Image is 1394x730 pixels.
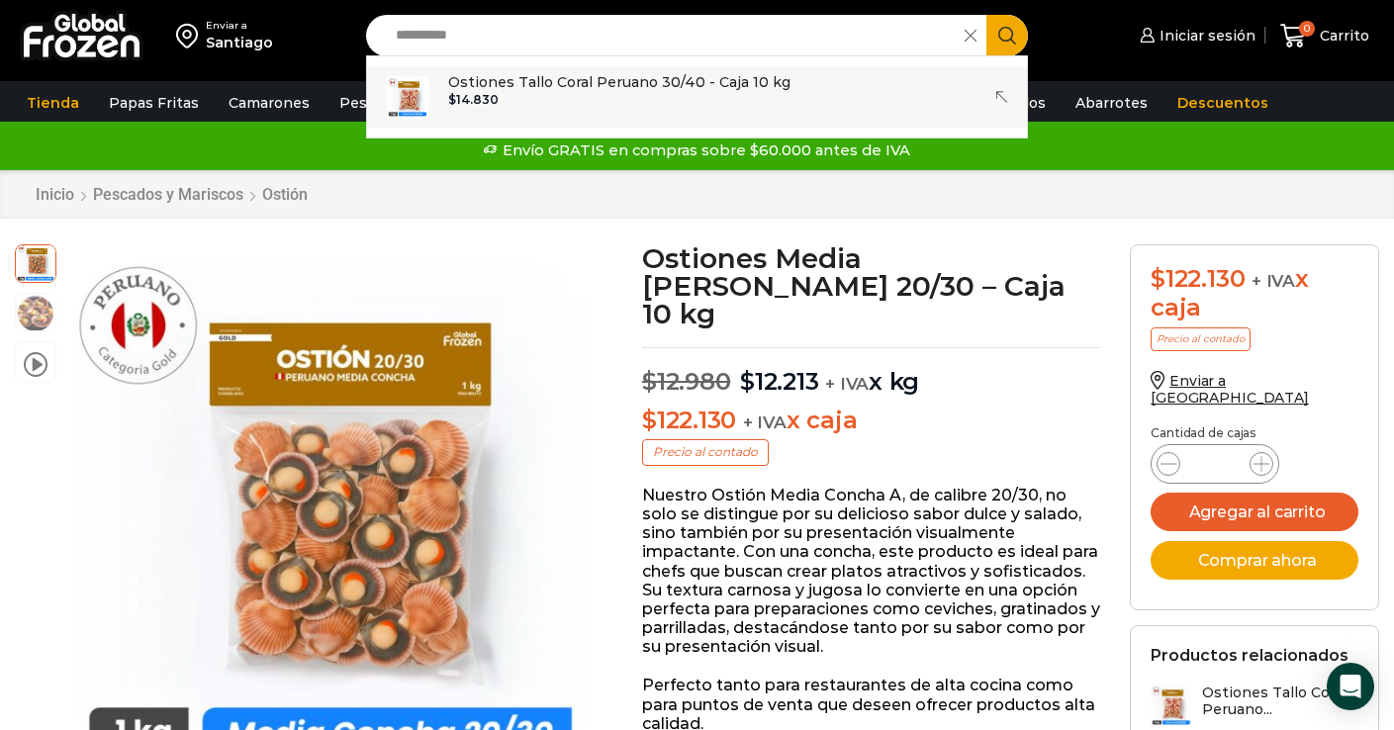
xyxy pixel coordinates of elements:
a: Ostiones Tallo Coral Peruano... [1151,684,1358,727]
bdi: 14.830 [448,92,499,107]
button: Comprar ahora [1151,541,1358,580]
a: Inicio [35,185,75,204]
bdi: 122.130 [642,406,736,434]
p: Cantidad de cajas [1151,426,1358,440]
p: x kg [642,347,1100,397]
p: Precio al contado [642,439,769,465]
a: Abarrotes [1066,84,1158,122]
div: Enviar a [206,19,273,33]
span: + IVA [743,412,787,432]
button: Agregar al carrito [1151,493,1358,531]
h2: Productos relacionados [1151,646,1348,665]
div: Santiago [206,33,273,52]
h3: Ostiones Tallo Coral Peruano... [1202,684,1358,718]
nav: Breadcrumb [35,185,309,204]
a: Enviar a [GEOGRAPHIC_DATA] [1151,372,1309,407]
span: $ [1151,264,1165,293]
span: $ [642,367,657,396]
bdi: 12.980 [642,367,730,396]
span: 0 [1299,21,1315,37]
span: $ [740,367,755,396]
span: ostiones-con-concha [16,294,55,333]
div: x caja [1151,265,1358,322]
bdi: 12.213 [740,367,818,396]
input: Product quantity [1196,450,1234,478]
a: Ostiones Tallo Coral Peruano 30/40 - Caja 10 kg $14.830 [367,66,1028,128]
span: $ [448,92,456,107]
a: Ostión [261,185,309,204]
span: Carrito [1315,26,1369,46]
a: 0 Carrito [1275,13,1374,59]
a: Iniciar sesión [1135,16,1255,55]
p: Nuestro Ostión Media Concha A, de calibre 20/30, no solo se distingue por su delicioso sabor dulc... [642,486,1100,657]
bdi: 122.130 [1151,264,1245,293]
a: Tienda [17,84,89,122]
span: + IVA [825,374,869,394]
div: Open Intercom Messenger [1327,663,1374,710]
h1: Ostiones Media [PERSON_NAME] 20/30 – Caja 10 kg [642,244,1100,327]
button: Search button [986,15,1028,56]
a: Camarones [219,84,320,122]
a: Descuentos [1167,84,1278,122]
p: Ostiones Tallo Coral Peruano 30/40 - Caja 10 kg [448,71,790,93]
a: Pescados y Mariscos [329,84,499,122]
p: x caja [642,407,1100,435]
span: Iniciar sesión [1155,26,1255,46]
a: Pescados y Mariscos [92,185,244,204]
span: media concha 20:30 [16,242,55,282]
a: Papas Fritas [99,84,209,122]
img: address-field-icon.svg [176,19,206,52]
p: Precio al contado [1151,327,1251,351]
span: $ [642,406,657,434]
span: + IVA [1252,271,1295,291]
